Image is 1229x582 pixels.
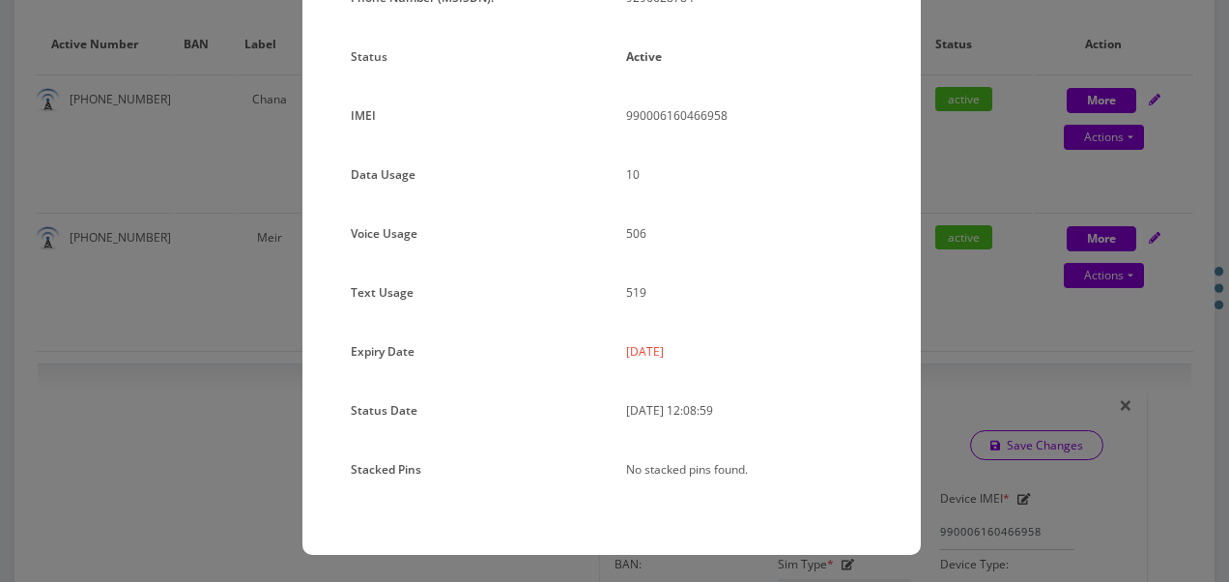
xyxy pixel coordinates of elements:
div: No stacked pins found. [612,455,887,491]
label: Expiry Date [351,337,414,365]
label: Stacked Pins [351,455,421,483]
p: 10 [626,160,872,189]
p: 990006160466958 [626,102,872,130]
label: Text Usage [351,278,414,306]
p: [DATE] 12:08:59 [626,396,872,424]
p: 506 [626,219,872,247]
label: Data Usage [351,160,415,189]
label: Voice Usage [351,219,417,247]
label: IMEI [351,102,376,130]
p: [DATE] [626,337,872,365]
label: Status Date [351,396,417,424]
label: Status [351,43,387,71]
strong: Active [626,48,662,65]
p: 519 [626,278,872,306]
